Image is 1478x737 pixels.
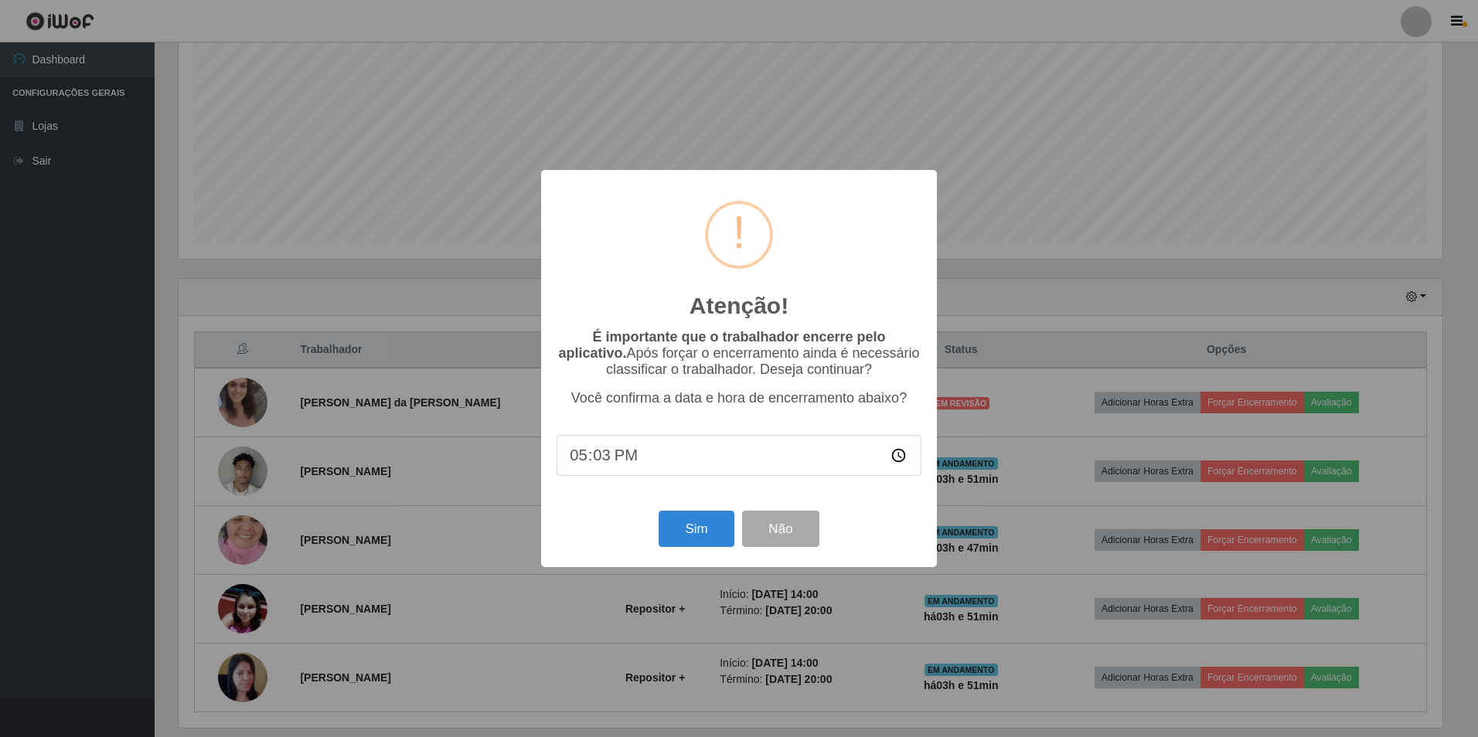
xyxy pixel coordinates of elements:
[690,292,788,320] h2: Atenção!
[557,329,921,378] p: Após forçar o encerramento ainda é necessário classificar o trabalhador. Deseja continuar?
[742,511,819,547] button: Não
[558,329,885,361] b: É importante que o trabalhador encerre pelo aplicativo.
[659,511,734,547] button: Sim
[557,390,921,406] p: Você confirma a data e hora de encerramento abaixo?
